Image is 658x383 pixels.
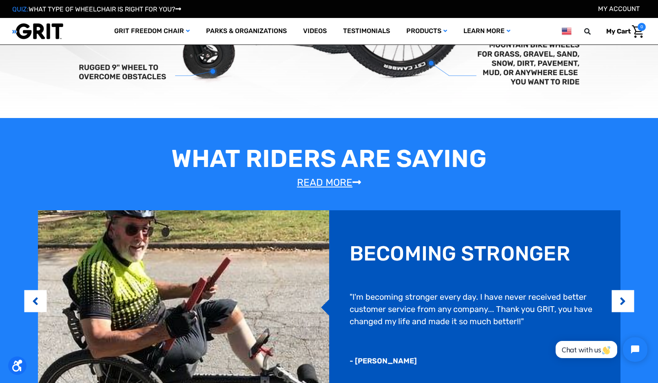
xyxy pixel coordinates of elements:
a: Products [398,18,455,45]
span: Phone Number [137,33,181,41]
a: Parks & Organizations [198,18,295,45]
a: QUIZ:WHAT TYPE OF WHEELCHAIR IS RIGHT FOR YOU? [12,5,181,13]
h3: Becoming stronger [350,241,570,266]
span: QUIZ: [12,5,29,13]
button: Next [619,289,627,314]
button: Previous [31,289,40,314]
a: Testimonials [335,18,398,45]
p: "I'm becoming stronger every day. I have never received better customer service from any company.... [350,291,600,327]
img: us.png [562,26,572,36]
a: Learn More [455,18,518,45]
a: Cart with 0 items [600,23,646,40]
img: Cart [632,25,644,38]
p: - [PERSON_NAME] [350,356,417,367]
iframe: Tidio Chat [547,330,654,369]
a: Account [598,5,640,13]
span: My Cart [606,27,631,35]
a: Videos [295,18,335,45]
a: Read More [297,177,361,188]
span: 0 [638,23,646,31]
a: GRIT Freedom Chair [106,18,198,45]
input: Search [588,23,600,40]
img: GRIT All-Terrain Wheelchair and Mobility Equipment [12,23,63,40]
